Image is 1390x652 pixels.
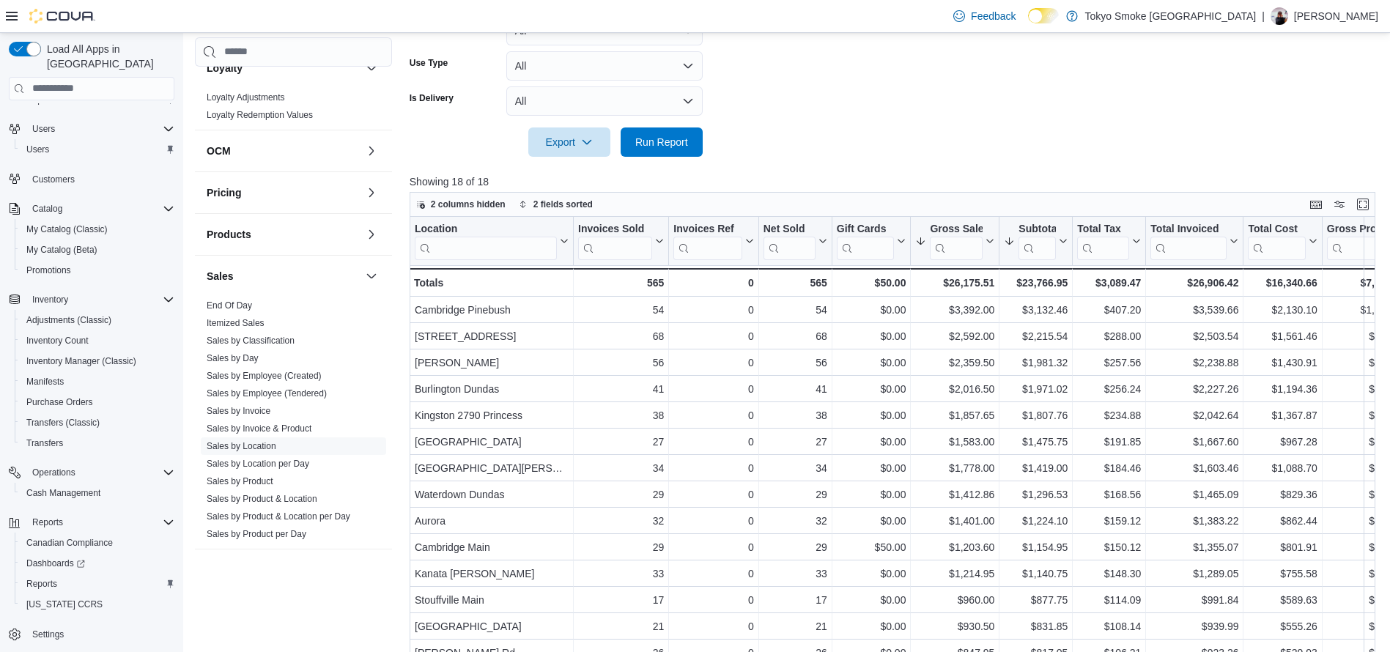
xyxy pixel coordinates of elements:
[3,512,180,533] button: Reports
[15,574,180,594] button: Reports
[1150,222,1227,259] div: Total Invoiced
[1077,327,1141,345] div: $288.00
[207,440,276,451] span: Sales by Location
[1004,380,1068,398] div: $1,971.02
[415,433,569,451] div: [GEOGRAPHIC_DATA]
[26,314,111,326] span: Adjustments (Classic)
[1028,8,1059,23] input: Dark Mode
[26,514,174,531] span: Reports
[21,575,174,593] span: Reports
[673,222,742,236] div: Invoices Ref
[1248,354,1317,371] div: $1,430.91
[673,354,753,371] div: 0
[415,486,569,503] div: Waterdown Dundas
[415,222,557,259] div: Location
[207,185,241,199] h3: Pricing
[1248,274,1317,292] div: $16,340.66
[578,222,652,236] div: Invoices Sold
[1331,196,1348,213] button: Display options
[578,354,664,371] div: 56
[528,127,610,157] button: Export
[26,537,113,549] span: Canadian Compliance
[506,86,703,116] button: All
[21,484,106,502] a: Cash Management
[21,141,55,158] a: Users
[26,335,89,347] span: Inventory Count
[1150,354,1238,371] div: $2,238.88
[578,486,664,503] div: 29
[26,355,136,367] span: Inventory Manager (Classic)
[764,327,827,345] div: 68
[207,268,360,283] button: Sales
[1248,433,1317,451] div: $967.28
[26,144,49,155] span: Users
[26,200,174,218] span: Catalog
[1248,222,1305,259] div: Total Cost
[635,135,688,149] span: Run Report
[1150,433,1238,451] div: $1,667.60
[21,393,174,411] span: Purchase Orders
[915,354,994,371] div: $2,359.50
[207,511,350,521] a: Sales by Product & Location per Day
[410,196,511,213] button: 2 columns hidden
[578,222,664,259] button: Invoices Sold
[1077,301,1141,319] div: $407.20
[837,380,906,398] div: $0.00
[764,459,827,477] div: 34
[764,354,827,371] div: 56
[15,351,180,371] button: Inventory Manager (Classic)
[1077,222,1141,259] button: Total Tax
[1150,459,1238,477] div: $1,603.46
[915,380,994,398] div: $2,016.50
[15,533,180,553] button: Canadian Compliance
[207,317,265,327] a: Itemized Sales
[415,380,569,398] div: Burlington Dundas
[207,510,350,522] span: Sales by Product & Location per Day
[21,596,174,613] span: Washington CCRS
[3,119,180,139] button: Users
[837,222,906,259] button: Gift Cards
[363,267,380,284] button: Sales
[363,225,380,242] button: Products
[410,92,454,104] label: Is Delivery
[1028,23,1029,24] span: Dark Mode
[21,373,70,390] a: Manifests
[3,289,180,310] button: Inventory
[1077,433,1141,451] div: $191.85
[3,168,180,190] button: Customers
[1248,222,1305,236] div: Total Cost
[1077,486,1141,503] div: $168.56
[26,514,69,531] button: Reports
[1248,301,1317,319] div: $2,130.10
[207,91,285,103] span: Loyalty Adjustments
[26,170,174,188] span: Customers
[26,376,64,388] span: Manifests
[1077,459,1141,477] div: $184.46
[21,393,99,411] a: Purchase Orders
[1077,274,1141,292] div: $3,089.47
[21,241,174,259] span: My Catalog (Beta)
[971,9,1016,23] span: Feedback
[1262,7,1265,25] p: |
[207,143,231,158] h3: OCM
[15,483,180,503] button: Cash Management
[26,291,74,308] button: Inventory
[673,222,742,259] div: Invoices Ref
[21,332,174,349] span: Inventory Count
[837,407,906,424] div: $0.00
[15,433,180,453] button: Transfers
[1248,486,1317,503] div: $829.36
[21,311,174,329] span: Adjustments (Classic)
[207,60,243,75] h3: Loyalty
[764,222,827,259] button: Net Sold
[195,296,392,548] div: Sales
[207,300,252,310] a: End Of Day
[26,626,70,643] a: Settings
[15,594,180,615] button: [US_STATE] CCRS
[26,291,174,308] span: Inventory
[764,222,816,236] div: Net Sold
[207,405,270,415] a: Sales by Invoice
[431,199,506,210] span: 2 columns hidden
[578,301,664,319] div: 54
[207,457,309,469] span: Sales by Location per Day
